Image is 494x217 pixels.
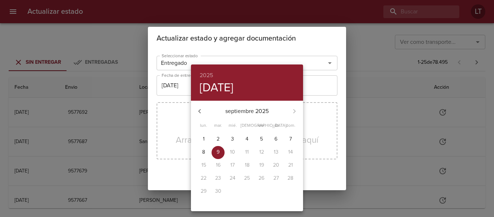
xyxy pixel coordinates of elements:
[284,133,297,146] button: 7
[269,133,282,146] button: 6
[246,135,248,143] p: 4
[240,122,254,129] span: [DEMOGRAPHIC_DATA].
[200,80,233,95] button: [DATE]
[240,133,254,146] button: 4
[226,122,239,129] span: mié.
[255,133,268,146] button: 5
[289,135,292,143] p: 7
[255,122,268,129] span: vie.
[208,107,286,116] p: septiembre 2025
[217,149,220,156] p: 9
[197,133,210,146] button: 1
[203,135,205,143] p: 1
[231,135,234,143] p: 3
[197,122,210,129] span: lun.
[284,122,297,129] span: dom.
[212,146,225,159] button: 9
[274,135,277,143] p: 6
[212,133,225,146] button: 2
[217,135,220,143] p: 2
[202,149,205,156] p: 8
[269,122,282,129] span: sáb.
[200,70,213,80] button: 2025
[212,122,225,129] span: mar.
[226,133,239,146] button: 3
[197,146,210,159] button: 8
[260,135,263,143] p: 5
